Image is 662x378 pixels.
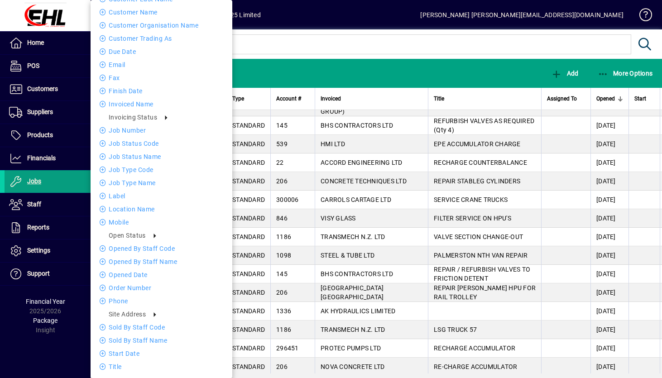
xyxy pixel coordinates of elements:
li: Email [91,59,232,70]
li: Opened Date [91,269,232,280]
li: Due Date [91,46,232,57]
li: Location Name [91,204,232,215]
li: Opened By Staff Code [91,243,232,254]
span: Invoicing Status [109,114,157,121]
li: Job Type Code [91,164,232,175]
li: Job Number [91,125,232,136]
li: Sold By Staff Code [91,322,232,333]
li: Invoiced Name [91,99,232,110]
li: Job Status Name [91,151,232,162]
li: Customer Trading As [91,33,232,44]
li: Job Status Code [91,138,232,149]
li: Customer Organisation Name [91,20,232,31]
li: Start Date [91,348,232,359]
li: Phone [91,296,232,306]
li: Finish Date [91,86,232,96]
span: Site Address [109,311,146,318]
li: Job Type Name [91,177,232,188]
li: label [91,191,232,201]
span: Open Status [109,232,146,239]
li: Sold By Staff Name [91,335,232,346]
li: Customer Name [91,7,232,18]
li: Fax [91,72,232,83]
li: Order Number [91,282,232,293]
li: Mobile [91,217,232,228]
li: Title [91,361,232,372]
li: Opened By Staff Name [91,256,232,267]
